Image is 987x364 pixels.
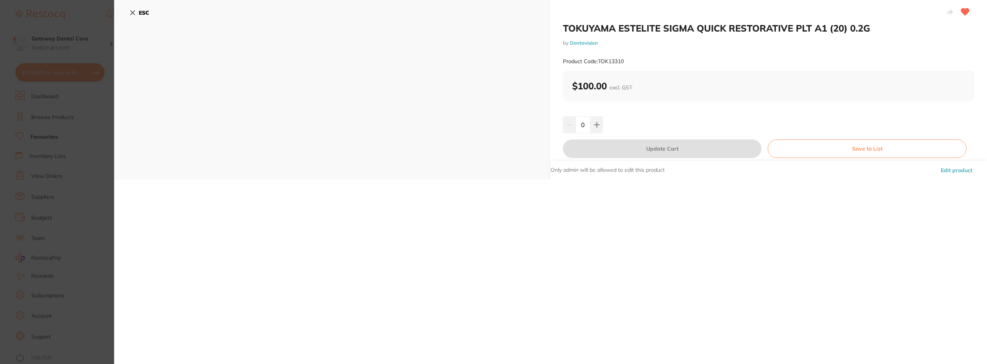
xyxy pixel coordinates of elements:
a: Dentavision [570,40,598,46]
button: Edit product [938,161,975,179]
span: excl. GST [610,84,632,91]
button: ESC [130,6,149,19]
p: Only admin will be allowed to edit this product [551,166,665,174]
small: Product Code: TOK13310 [563,58,624,65]
small: by [563,40,975,46]
button: Update Cart [563,139,761,158]
button: Save to List [768,139,967,158]
b: $100.00 [572,80,632,92]
b: ESC [139,9,149,16]
h2: TOKUYAMA ESTELITE SIGMA QUICK RESTORATIVE PLT A1 (20) 0.2G [563,22,975,34]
